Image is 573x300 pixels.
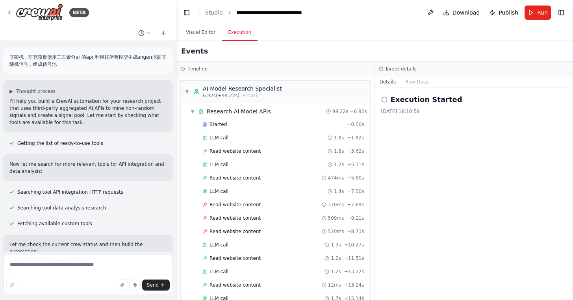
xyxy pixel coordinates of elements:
h3: Event details [386,66,417,72]
button: Run [525,6,551,20]
button: Improve this prompt [6,280,17,291]
span: LLM call [210,135,228,141]
span: + 3.62s [347,148,364,154]
span: + 11.51s [344,255,364,261]
button: Send [142,280,170,291]
span: Fetching available custom tools [17,220,92,227]
span: 1.2s [331,269,341,275]
button: Click to speak your automation idea [130,280,141,291]
h3: Timeline [187,66,208,72]
span: Searching tool data analysis research [17,205,106,211]
span: 474ms [328,175,344,181]
span: Read website content [210,255,261,261]
button: Raw Data [401,76,433,87]
p: 非随机，研究项目使用三方聚合ai 的api 利用好所有模型生成angen挖掘非随机信号，组成信号池 [9,54,167,68]
span: + 6.92s [350,108,367,115]
button: Start a new chat [157,28,170,38]
h2: Events [181,46,208,57]
span: 99.22s [332,108,349,115]
span: ▼ [190,108,195,115]
span: 509ms [328,215,344,221]
span: + 7.69s [347,202,364,208]
span: 520ms [328,228,344,235]
span: LLM call [210,188,228,194]
span: Read website content [210,282,261,288]
button: Visual Editor [180,24,222,41]
span: + 5.60s [347,175,364,181]
span: Run [537,9,548,17]
img: Logo [16,4,63,21]
span: 1.8s [334,135,344,141]
span: LLM call [210,242,228,248]
span: Getting the list of ready-to-use tools [17,140,103,146]
button: Publish [486,6,521,20]
span: + 0.00s [347,121,364,128]
span: + 13.24s [344,282,364,288]
span: + 10.27s [344,242,364,248]
span: Read website content [210,202,261,208]
span: 12ms [328,282,341,288]
span: Searching tool API integration HTTP requests [17,189,123,195]
span: + 8.73s [347,228,364,235]
span: + 13.22s [344,269,364,275]
span: ▶ [9,88,13,94]
span: 1.4s [334,188,344,194]
div: AI Model Research Specialist [203,85,282,93]
span: Read website content [210,228,261,235]
span: LLM call [210,269,228,275]
a: Studio [205,9,223,16]
span: + 7.30s [347,188,364,194]
span: Download [452,9,480,17]
span: 6.92s (+99.22s) [203,93,239,99]
span: 1.8s [334,148,344,154]
p: Let me check the current crew status and then build the automation: [9,241,167,255]
nav: breadcrumb [205,9,302,17]
span: Send [147,282,159,288]
span: 370ms [328,202,344,208]
span: Read website content [210,148,261,154]
span: • 1 task [243,93,258,99]
span: Research AI Model APIs [207,107,271,115]
button: Switch to previous chat [135,28,154,38]
span: + 1.82s [347,135,364,141]
span: Thought process [16,88,56,94]
span: 1.3s [331,242,341,248]
button: ▶Thought process [9,88,56,94]
span: Read website content [210,215,261,221]
button: Show right sidebar [556,7,567,18]
button: Details [375,76,401,87]
span: 1.2s [331,255,341,261]
div: [DATE] 18:10:58 [381,108,567,115]
span: + 5.11s [347,161,364,168]
span: Started [210,121,227,128]
span: + 8.21s [347,215,364,221]
span: Publish [499,9,518,17]
span: Read website content [210,175,261,181]
button: Upload files [117,280,128,291]
span: ▼ [185,89,189,95]
span: LLM call [210,161,228,168]
span: 1.2s [334,161,344,168]
h2: Execution Started [391,94,462,105]
p: I'll help you build a CrewAI automation for your research project that uses third-party aggregate... [9,98,167,126]
p: Now let me search for more relevant tools for API integration and data analysis: [9,161,167,175]
button: Hide left sidebar [181,7,192,18]
div: BETA [69,8,89,17]
button: Download [440,6,483,20]
button: Execution [222,24,258,41]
